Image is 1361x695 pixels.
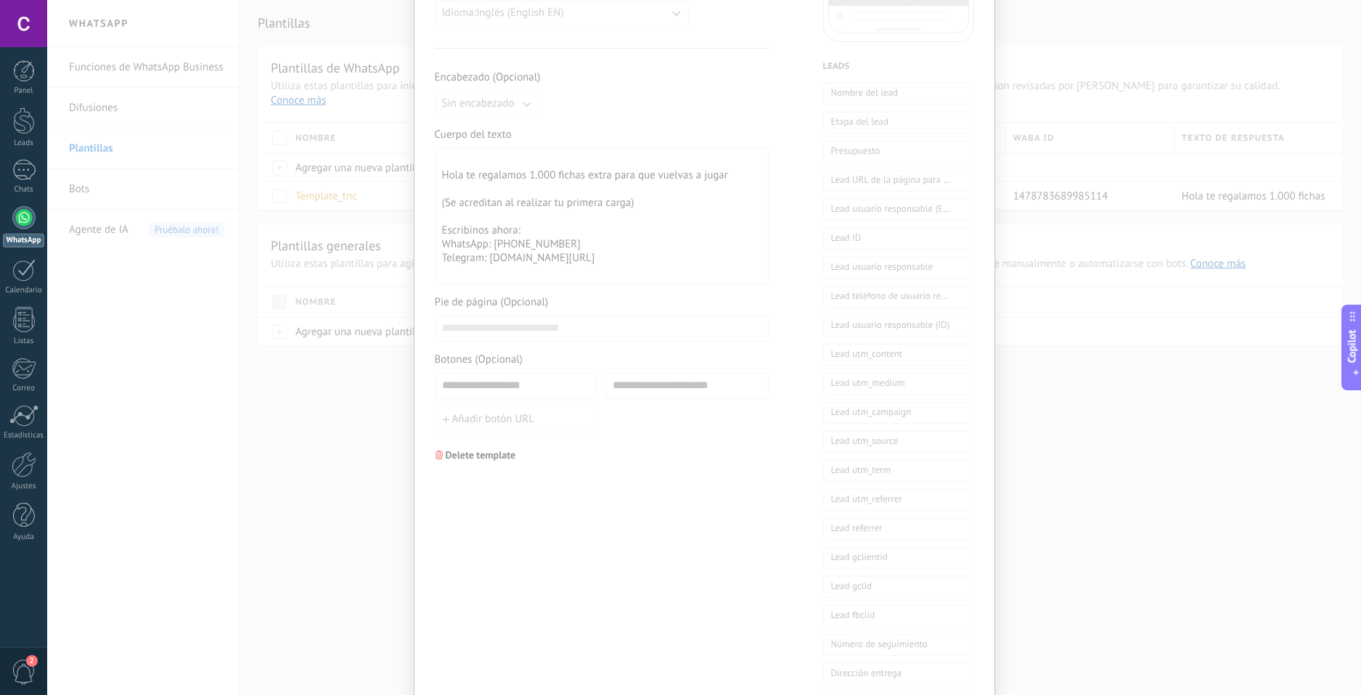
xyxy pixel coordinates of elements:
span: Lead utm_campaign [831,405,912,419]
span: Lead referrer [831,521,883,535]
span: Etapa del lead [831,115,888,129]
span: Número de seguimiento [831,637,928,651]
div: WhatsApp [3,234,44,247]
span: Botones (Opcional) [435,353,523,367]
span: Lead utm_referrer [831,492,902,506]
button: Nombre del lead [823,83,974,104]
div: Calendario [3,286,45,295]
button: Delete template [429,444,523,466]
button: Lead utm_source [823,431,974,453]
button: Lead gclid [823,576,974,598]
span: Lead teléfono de usuario responsable [831,289,951,303]
button: Lead usuario responsable (ID) [823,315,974,337]
button: Dirección entrega [823,663,974,685]
span: Lead URL de la página para compartir con los clientes [831,173,951,187]
span: Pie de página (Opcional) [435,295,549,310]
button: Añadir botón URL [435,406,598,432]
span: Lead ID [831,231,862,245]
span: Sin encabezado [442,96,515,111]
div: Estadísticas [3,431,45,440]
button: Etapa del lead [823,112,974,133]
span: Encabezado (Opcional) [435,70,541,85]
h4: Leads [823,59,974,74]
span: Lead utm_source [831,434,899,448]
button: Lead fbclid [823,605,974,627]
button: Lead gclientid [823,547,974,569]
span: Lead utm_term [831,463,891,477]
span: Dirección entrega [831,666,902,680]
span: Presupuesto [831,144,880,158]
button: Sin encabezado [435,91,539,117]
span: Delete template [446,450,516,460]
span: Añadir botón URL [452,414,534,424]
button: Presupuesto [823,141,974,163]
div: Listas [3,337,45,346]
div: Panel [3,86,45,96]
span: Lead utm_content [831,347,903,361]
span: Lead usuario responsable (Email) [831,202,951,216]
button: Lead URL de la página para compartir con los clientes [823,170,974,192]
span: Lead utm_medium [831,376,905,390]
span: Idioma: Inglés (English EN) [442,6,564,20]
span: Lead usuario responsable (ID) [831,318,950,332]
button: Lead utm_medium [823,373,974,395]
button: Lead teléfono de usuario responsable [823,286,974,308]
div: Hola te regalamos 1.000 fichas extra para que vuelvas a jugar (Se acreditan al realizar tu primer... [442,155,761,279]
span: Lead usuario responsable [831,260,933,274]
span: Cuerpo del texto [435,128,512,142]
span: Copilot [1345,330,1360,363]
span: Lead gclid [831,579,872,593]
button: Lead ID [823,228,974,250]
button: Lead utm_term [823,460,974,482]
button: Número de seguimiento [823,634,974,656]
button: Lead referrer [823,518,974,540]
button: Lead utm_content [823,344,974,366]
div: Ayuda [3,532,45,542]
div: Chats [3,185,45,194]
button: Lead usuario responsable (Email) [823,199,974,221]
span: 2 [26,655,38,667]
span: Lead gclientid [831,550,888,564]
div: Correo [3,384,45,393]
button: Lead utm_campaign [823,402,974,424]
span: Lead fbclid [831,608,875,622]
span: Nombre del lead [831,86,899,100]
button: Lead utm_referrer [823,489,974,511]
div: Ajustes [3,482,45,491]
div: Leads [3,139,45,148]
button: Lead usuario responsable [823,257,974,279]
